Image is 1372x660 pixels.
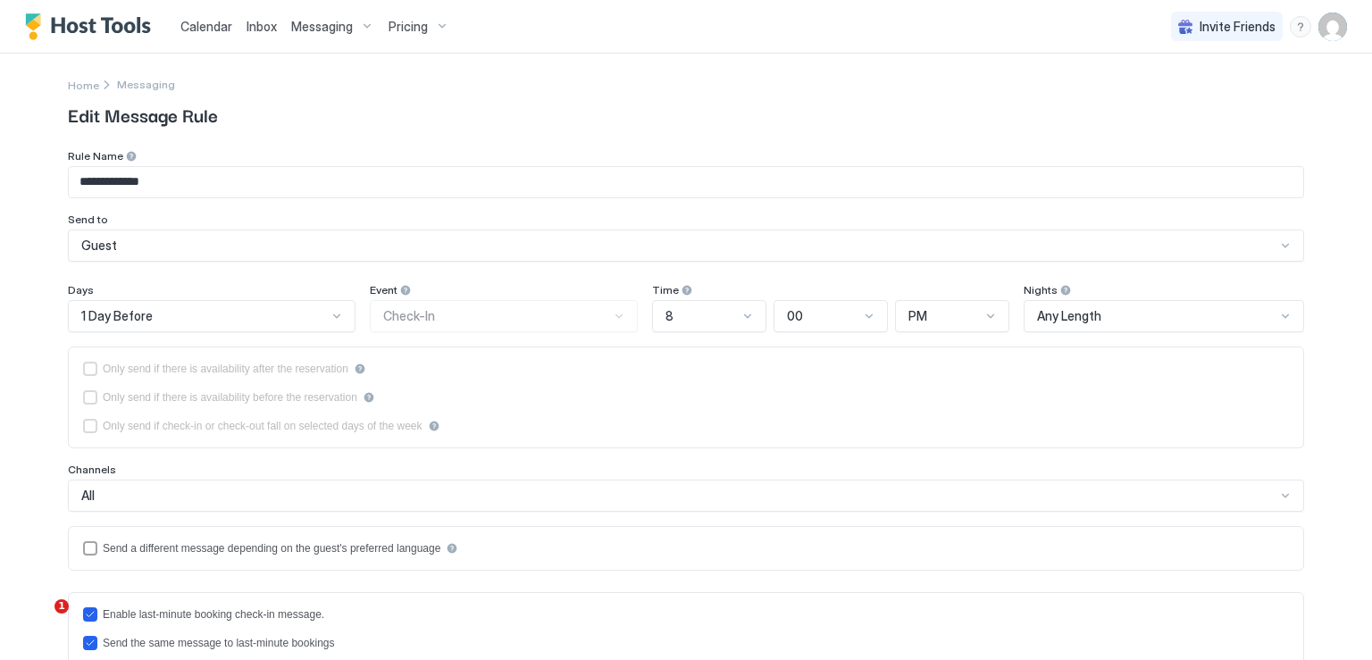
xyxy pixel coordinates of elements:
[389,19,428,35] span: Pricing
[652,283,679,297] span: Time
[117,78,175,91] div: Breadcrumb
[103,637,334,649] div: Send the same message to last-minute bookings
[117,78,175,91] span: Messaging
[81,308,153,324] span: 1 Day Before
[247,19,277,34] span: Inbox
[81,488,95,504] span: All
[1024,283,1058,297] span: Nights
[103,391,357,404] div: Only send if there is availability before the reservation
[103,363,348,375] div: Only send if there is availability after the reservation
[83,541,1289,556] div: languagesEnabled
[370,283,397,297] span: Event
[68,149,123,163] span: Rule Name
[69,167,1303,197] input: Input Field
[68,75,99,94] a: Home
[83,362,1289,376] div: afterReservation
[25,13,159,40] a: Host Tools Logo
[103,420,422,432] div: Only send if check-in or check-out fall on selected days of the week
[103,608,324,621] div: Enable last-minute booking check-in message.
[1200,19,1276,35] span: Invite Friends
[68,101,1304,128] span: Edit Message Rule
[1037,308,1101,324] span: Any Length
[1318,13,1347,41] div: User profile
[180,17,232,36] a: Calendar
[68,463,116,476] span: Channels
[1290,16,1311,38] div: menu
[908,308,927,324] span: PM
[68,79,99,92] span: Home
[54,599,69,614] span: 1
[68,213,108,226] span: Send to
[787,308,803,324] span: 00
[81,238,117,254] span: Guest
[68,283,94,297] span: Days
[83,607,1289,622] div: lastMinuteMessageEnabled
[247,17,277,36] a: Inbox
[83,390,1289,405] div: beforeReservation
[180,19,232,34] span: Calendar
[18,599,61,642] iframe: Intercom live chat
[68,75,99,94] div: Breadcrumb
[83,419,1289,433] div: isLimited
[103,542,440,555] div: Send a different message depending on the guest's preferred language
[83,636,1289,650] div: lastMinuteMessageIsTheSame
[291,19,353,35] span: Messaging
[665,308,673,324] span: 8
